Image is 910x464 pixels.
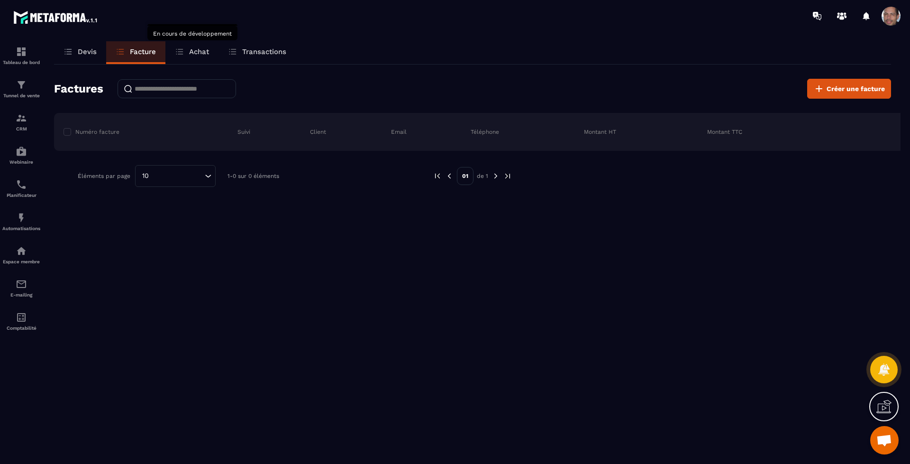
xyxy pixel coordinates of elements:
h2: Factures [54,79,103,98]
img: next [503,172,512,180]
a: accountantaccountantComptabilité [2,305,40,338]
a: schedulerschedulerPlanificateur [2,172,40,205]
p: CRM [2,126,40,131]
p: Téléphone [471,128,499,136]
img: next [491,172,500,180]
p: Achat [189,47,209,56]
p: Numéro facture [75,128,119,136]
img: automations [16,146,27,157]
span: En cours de développement [153,30,232,37]
img: formation [16,79,27,91]
img: accountant [16,312,27,323]
img: formation [16,46,27,57]
span: 10 [139,171,152,181]
p: Tunnel de vente [2,93,40,98]
p: Automatisations [2,226,40,231]
p: Email [391,128,407,136]
input: Search for option [152,171,202,181]
a: automationsautomationsEspace membre [2,238,40,271]
a: emailemailE-mailing [2,271,40,305]
p: Montant TTC [707,128,742,136]
img: prev [433,172,442,180]
img: automations [16,212,27,223]
p: Espace membre [2,259,40,264]
p: Webinaire [2,159,40,165]
a: Devis [54,41,106,64]
img: scheduler [16,179,27,190]
p: Client [310,128,326,136]
p: Montant HT [584,128,616,136]
p: Devis [78,47,97,56]
div: Search for option [135,165,216,187]
p: Tableau de bord [2,60,40,65]
p: Éléments par page [78,173,130,179]
a: Ouvrir le chat [870,426,899,455]
p: 01 [457,167,473,185]
img: email [16,278,27,290]
p: Suivi [237,128,250,136]
a: Facture [106,41,165,64]
p: Transactions [242,47,286,56]
a: automationsautomationsAutomatisations [2,205,40,238]
p: Facture [130,47,156,56]
img: prev [445,172,454,180]
a: formationformationTunnel de vente [2,72,40,105]
p: Comptabilité [2,325,40,331]
a: formationformationCRM [2,105,40,139]
img: automations [16,245,27,257]
p: E-mailing [2,292,40,297]
img: formation [16,112,27,124]
p: de 1 [477,172,488,180]
a: automationsautomationsWebinaire [2,139,40,172]
p: 1-0 sur 0 éléments [227,173,279,179]
a: formationformationTableau de bord [2,39,40,72]
span: Créer une facture [827,84,885,93]
button: Créer une facture [807,79,891,99]
img: logo [13,9,99,26]
p: Planificateur [2,193,40,198]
